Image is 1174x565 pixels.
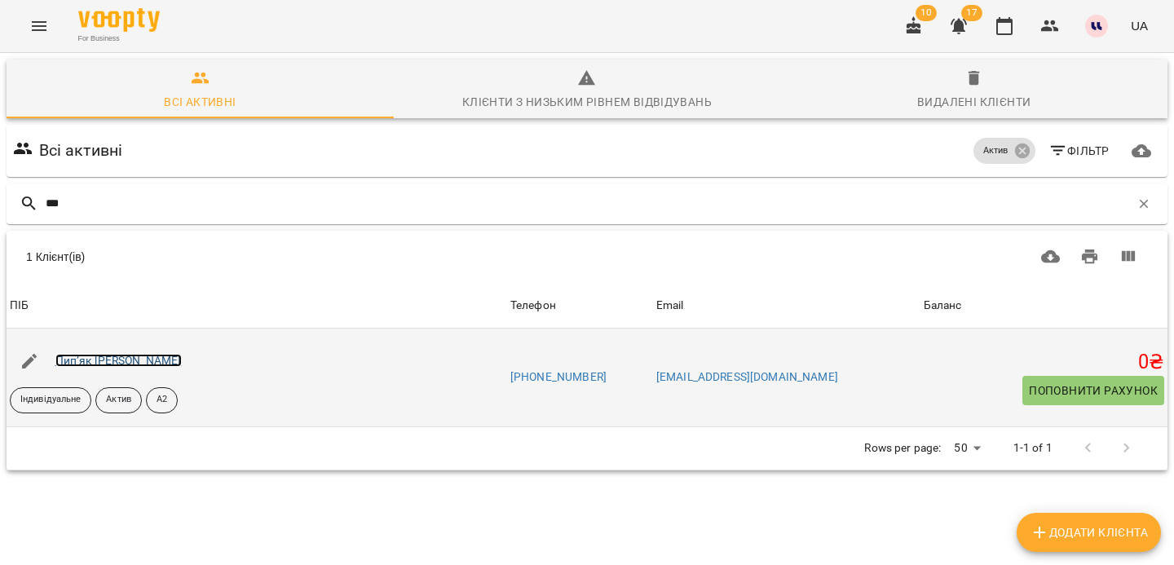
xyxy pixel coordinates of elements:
[924,296,962,316] div: Sort
[1085,15,1108,38] img: 1255ca683a57242d3abe33992970777d.jpg
[1042,136,1116,166] button: Фільтр
[106,393,131,407] p: Актив
[656,296,684,316] div: Sort
[864,440,941,457] p: Rows per page:
[656,370,838,383] a: [EMAIL_ADDRESS][DOMAIN_NAME]
[78,33,160,44] span: For Business
[1022,376,1164,405] button: Поповнити рахунок
[916,5,937,21] span: 10
[510,296,556,316] div: Телефон
[1048,141,1110,161] span: Фільтр
[510,296,650,316] span: Телефон
[20,7,59,46] button: Menu
[656,296,684,316] div: Email
[10,296,29,316] div: Sort
[1070,237,1110,276] button: Друк
[510,370,607,383] a: [PHONE_NUMBER]
[924,350,1164,375] h5: 0 ₴
[26,249,558,265] div: 1 Клієнт(ів)
[55,354,182,367] a: Пип’як [PERSON_NAME]
[1029,381,1158,400] span: Поповнити рахунок
[1124,11,1154,41] button: UA
[973,138,1035,164] div: Актив
[1031,237,1070,276] button: Завантажити CSV
[983,144,1008,158] p: Актив
[164,92,236,112] div: Всі активні
[157,393,167,407] p: А2
[146,387,178,413] div: А2
[961,5,982,21] span: 17
[1131,17,1148,34] span: UA
[10,387,91,413] div: Індивідуальне
[1109,237,1148,276] button: Вигляд колонок
[1030,523,1148,542] span: Додати клієнта
[1017,513,1161,552] button: Додати клієнта
[924,296,1164,316] span: Баланс
[7,231,1167,283] div: Table Toolbar
[510,296,556,316] div: Sort
[10,296,29,316] div: ПІБ
[947,436,986,460] div: 50
[924,296,962,316] div: Баланс
[39,138,123,163] h6: Всі активні
[78,8,160,32] img: Voopty Logo
[462,92,712,112] div: Клієнти з низьким рівнем відвідувань
[1013,440,1053,457] p: 1-1 of 1
[10,296,504,316] span: ПІБ
[656,296,917,316] span: Email
[95,387,142,413] div: Актив
[20,393,81,407] p: Індивідуальне
[917,92,1031,112] div: Видалені клієнти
